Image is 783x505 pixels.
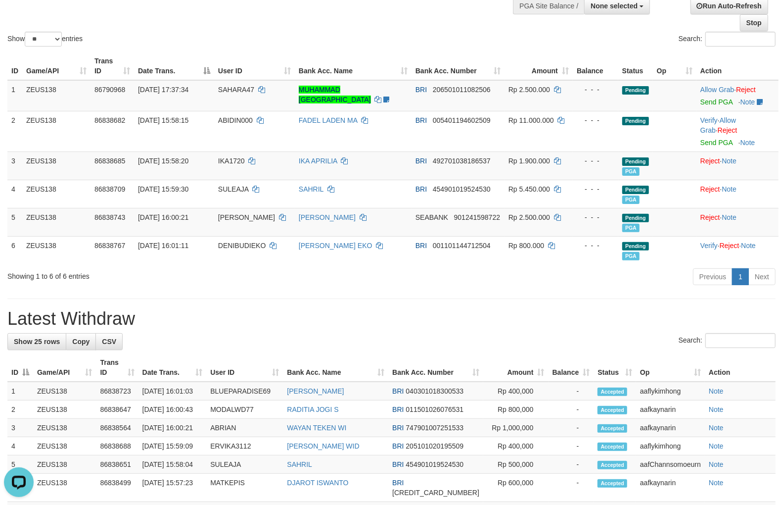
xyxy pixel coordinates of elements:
span: PGA [622,252,640,260]
h1: Latest Withdraw [7,309,776,329]
td: ZEUS138 [33,455,96,474]
span: IKA1720 [218,157,245,165]
span: Rp 11.000.000 [508,116,554,124]
th: Bank Acc. Number: activate to sort column ascending [388,353,483,382]
td: Rp 500,000 [483,455,548,474]
td: aafkaynarin [636,474,705,502]
span: DENIBUDIEKO [218,242,266,250]
span: [DATE] 17:37:34 [138,86,188,94]
span: · [700,116,736,134]
span: BRI [392,479,404,487]
span: Copy 040301018300533 to clipboard [406,387,463,395]
span: Pending [622,157,649,166]
td: 86838499 [96,474,138,502]
span: BRI [415,86,427,94]
span: BRI [392,460,404,468]
input: Search: [705,32,776,47]
td: Rp 1,000,000 [483,419,548,437]
a: IKA APRILIA [299,157,337,165]
th: User ID: activate to sort column ascending [206,353,283,382]
td: ZEUS138 [33,382,96,401]
a: CSV [95,333,123,350]
td: ZEUS138 [33,474,96,502]
td: - [549,437,594,455]
td: 1 [7,80,22,111]
span: Accepted [598,443,627,451]
th: Action [705,353,776,382]
span: Show 25 rows [14,338,60,346]
label: Search: [679,333,776,348]
a: Note [709,442,724,450]
td: · · [696,111,779,151]
td: ZEUS138 [22,180,91,208]
span: Copy 492701038186537 to clipboard [433,157,491,165]
span: Copy 901241598722 to clipboard [454,213,500,221]
span: BRI [415,157,427,165]
span: Copy 206501011082506 to clipboard [433,86,491,94]
span: BRI [392,405,404,413]
td: Rp 800,000 [483,401,548,419]
td: aafkaynarin [636,401,705,419]
span: Copy 001101144712504 to clipboard [433,242,491,250]
a: Verify [700,116,718,124]
td: 5 [7,455,33,474]
a: Verify [700,242,718,250]
td: Rp 400,000 [483,437,548,455]
td: 3 [7,151,22,180]
th: Op: activate to sort column ascending [653,52,696,80]
span: SULEAJA [218,185,248,193]
a: Note [722,185,737,193]
a: Note [722,213,737,221]
td: aafkaynarin [636,419,705,437]
div: - - - [577,212,614,222]
th: Amount: activate to sort column ascending [483,353,548,382]
span: Copy 303701045512537 to clipboard [392,489,479,497]
span: BRI [415,185,427,193]
span: SAHARA47 [218,86,254,94]
span: Accepted [598,461,627,469]
label: Search: [679,32,776,47]
th: Balance [573,52,618,80]
td: 4 [7,437,33,455]
a: [PERSON_NAME] WID [287,442,359,450]
span: Copy 454901019524530 to clipboard [433,185,491,193]
td: ABRIAN [206,419,283,437]
a: Send PGA [700,139,733,147]
a: MUHAMMAD [GEOGRAPHIC_DATA] [299,86,371,103]
span: BRI [415,242,427,250]
span: Pending [622,214,649,222]
span: Marked by aafkaynarin [622,167,640,176]
a: Stop [740,14,768,31]
td: · [696,151,779,180]
th: Status [618,52,653,80]
input: Search: [705,333,776,348]
a: Note [709,479,724,487]
a: Note [709,424,724,432]
th: User ID: activate to sort column ascending [214,52,295,80]
td: 1 [7,382,33,401]
td: - [549,419,594,437]
th: Date Trans.: activate to sort column descending [134,52,214,80]
span: CSV [102,338,116,346]
a: DJAROT ISWANTO [287,479,348,487]
td: [DATE] 16:01:03 [138,382,207,401]
td: ERVIKA3112 [206,437,283,455]
td: · · [696,236,779,264]
a: Reject [700,157,720,165]
td: 2 [7,111,22,151]
a: 1 [732,268,749,285]
th: Trans ID: activate to sort column ascending [91,52,134,80]
td: Rp 400,000 [483,382,548,401]
th: ID [7,52,22,80]
a: Allow Grab [700,116,736,134]
td: 4 [7,180,22,208]
td: ZEUS138 [22,151,91,180]
a: Reject [720,242,739,250]
span: [DATE] 15:59:30 [138,185,188,193]
div: - - - [577,184,614,194]
td: 2 [7,401,33,419]
span: 86838767 [94,242,125,250]
span: Rp 5.450.000 [508,185,550,193]
th: Game/API: activate to sort column ascending [22,52,91,80]
td: 86838651 [96,455,138,474]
